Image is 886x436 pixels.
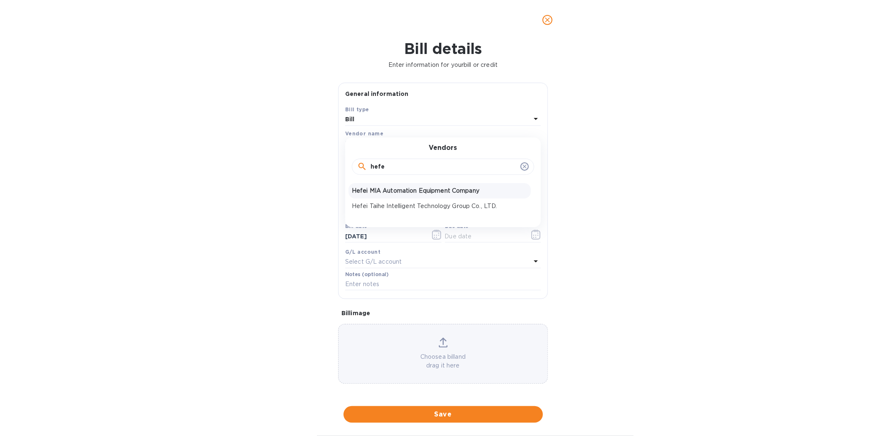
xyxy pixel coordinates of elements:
h3: Vendors [429,144,457,152]
p: Enter information for your bill or credit [7,61,879,69]
input: Search [371,161,517,173]
b: Bill type [345,106,369,113]
span: Save [350,409,536,419]
p: Select G/L account [345,257,402,266]
label: Bill date [345,224,367,229]
p: Hefei Taihe Intelligent Technology Group Co., LTD. [352,202,528,211]
input: Enter notes [345,278,541,291]
p: Select vendor name [345,139,403,148]
b: Vendor name [345,130,383,137]
p: Hefei MIA Automation Equipment Company [352,186,528,195]
button: Save [344,406,543,423]
input: Due date [445,230,523,242]
button: close [537,10,557,30]
input: Select date [345,230,424,242]
p: Choose a bill and drag it here [339,353,547,370]
label: Notes (optional) [345,272,389,277]
p: Bill image [341,309,545,317]
b: Bill [345,116,355,122]
label: Due date [445,224,469,229]
b: General information [345,91,409,97]
b: G/L account [345,249,380,255]
h1: Bill details [7,40,879,57]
